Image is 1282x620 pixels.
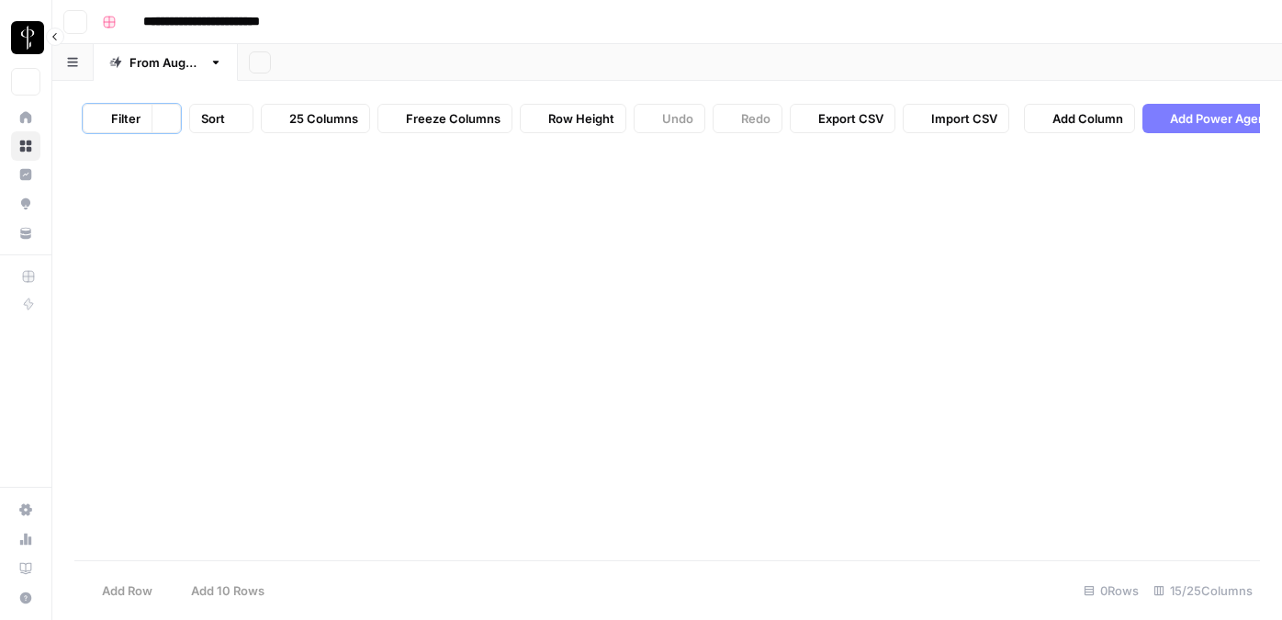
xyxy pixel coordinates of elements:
button: Freeze Columns [377,104,512,133]
span: Undo [662,109,693,128]
span: Export CSV [818,109,883,128]
span: Sort [201,109,225,128]
button: 25 Columns [261,104,370,133]
a: Home [11,103,40,132]
span: Add 10 Rows [191,581,264,600]
button: Workspace: LP Production Workloads [11,15,40,61]
button: Undo [634,104,705,133]
a: Opportunities [11,189,40,219]
div: 0 Rows [1076,576,1146,605]
span: Freeze Columns [406,109,500,128]
button: Help + Support [11,583,40,613]
button: Add Column [1024,104,1135,133]
a: Browse [11,131,40,161]
button: Add Power Agent [1142,104,1281,133]
a: Usage [11,524,40,554]
a: Learning Hub [11,554,40,583]
button: Add Row [74,576,163,605]
button: Export CSV [790,104,895,133]
span: Import CSV [931,109,997,128]
span: 25 Columns [289,109,358,128]
span: Add Power Agent [1170,109,1270,128]
button: Redo [713,104,782,133]
a: Settings [11,495,40,524]
button: Add 10 Rows [163,576,276,605]
button: Filter [83,104,152,133]
span: Redo [741,109,770,128]
button: Row Height [520,104,626,133]
div: 15/25 Columns [1146,576,1260,605]
span: Row Height [548,109,614,128]
span: Filter [111,109,141,128]
button: Sort [189,104,253,133]
a: Your Data [11,219,40,248]
a: From [DATE] [94,44,238,81]
span: Add Row [102,581,152,600]
div: From [DATE] [129,53,202,72]
a: Insights [11,160,40,189]
button: Import CSV [903,104,1009,133]
img: LP Production Workloads Logo [11,21,44,54]
span: Add Column [1052,109,1123,128]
